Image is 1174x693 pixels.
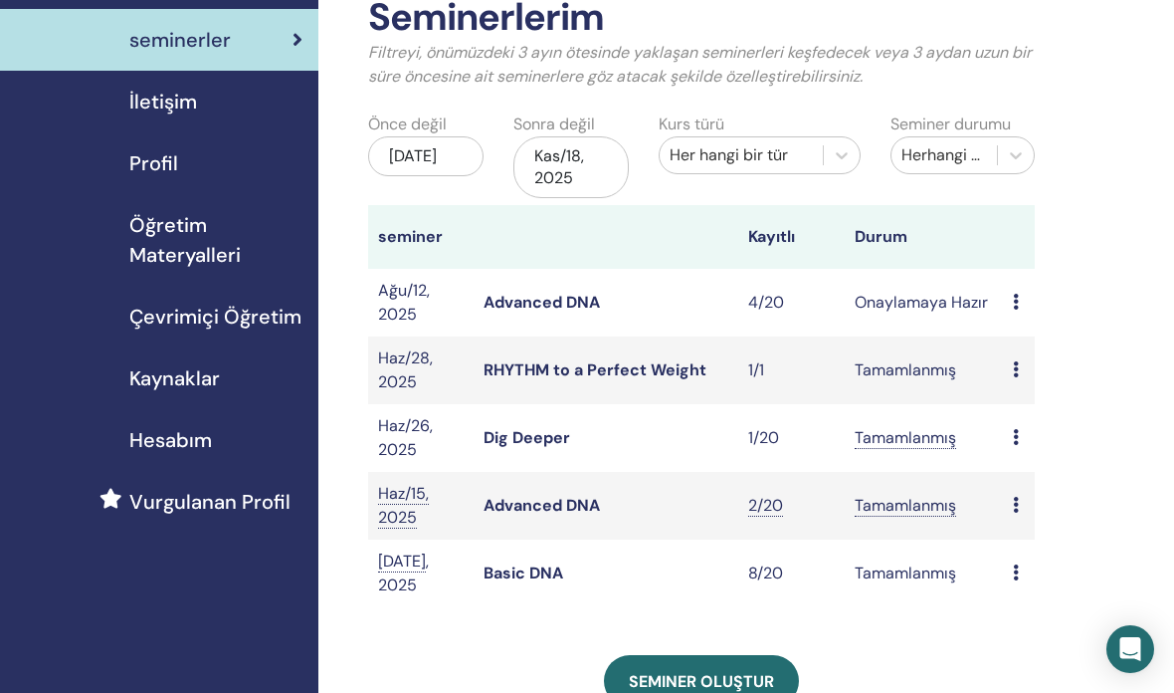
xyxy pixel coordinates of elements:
label: Sonra değil [513,113,595,136]
td: Tamamlanmış [845,337,1004,404]
td: Ağu/12, 2025 [368,269,474,337]
td: Tamamlanmış [845,540,1004,607]
span: Vurgulanan Profil [129,487,291,517]
a: RHYTHM to a Perfect Weight [484,359,706,380]
a: Advanced DNA [484,495,600,516]
td: 1/1 [738,337,844,404]
td: , 2025 [368,540,474,607]
div: Herhangi bir durum [901,143,987,167]
span: seminerler [129,25,231,55]
div: Open Intercom Messenger [1106,625,1154,673]
label: Seminer durumu [890,113,1011,136]
td: 1/20 [738,404,844,472]
td: Onaylamaya Hazır [845,269,1004,337]
a: Dig Deeper [484,427,570,448]
label: Önce değil [368,113,447,136]
span: Hesabım [129,425,212,455]
p: Filtreyi, önümüzdeki 3 ayın ötesinde yaklaşan seminerleri keşfedecek veya 3 aydan uzun bir süre ö... [368,41,1035,89]
div: Kas/18, 2025 [513,136,629,198]
td: Haz/26, 2025 [368,404,474,472]
span: Çevrimiçi Öğretim [129,302,301,332]
td: 4/20 [738,269,844,337]
span: Profil [129,148,178,178]
div: [DATE] [368,136,484,176]
td: 8/20 [738,540,844,607]
th: Durum [845,205,1004,269]
span: Öğretim Materyalleri [129,210,302,270]
th: seminer [368,205,474,269]
td: Haz/28, 2025 [368,337,474,404]
div: Her hangi bir tür [670,143,813,167]
span: İletişim [129,87,197,116]
label: Kurs türü [659,113,724,136]
a: Advanced DNA [484,292,600,313]
th: Kayıtlı [738,205,844,269]
span: Kaynaklar [129,363,220,393]
span: Seminer oluştur [629,671,774,692]
a: Basic DNA [484,563,563,583]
